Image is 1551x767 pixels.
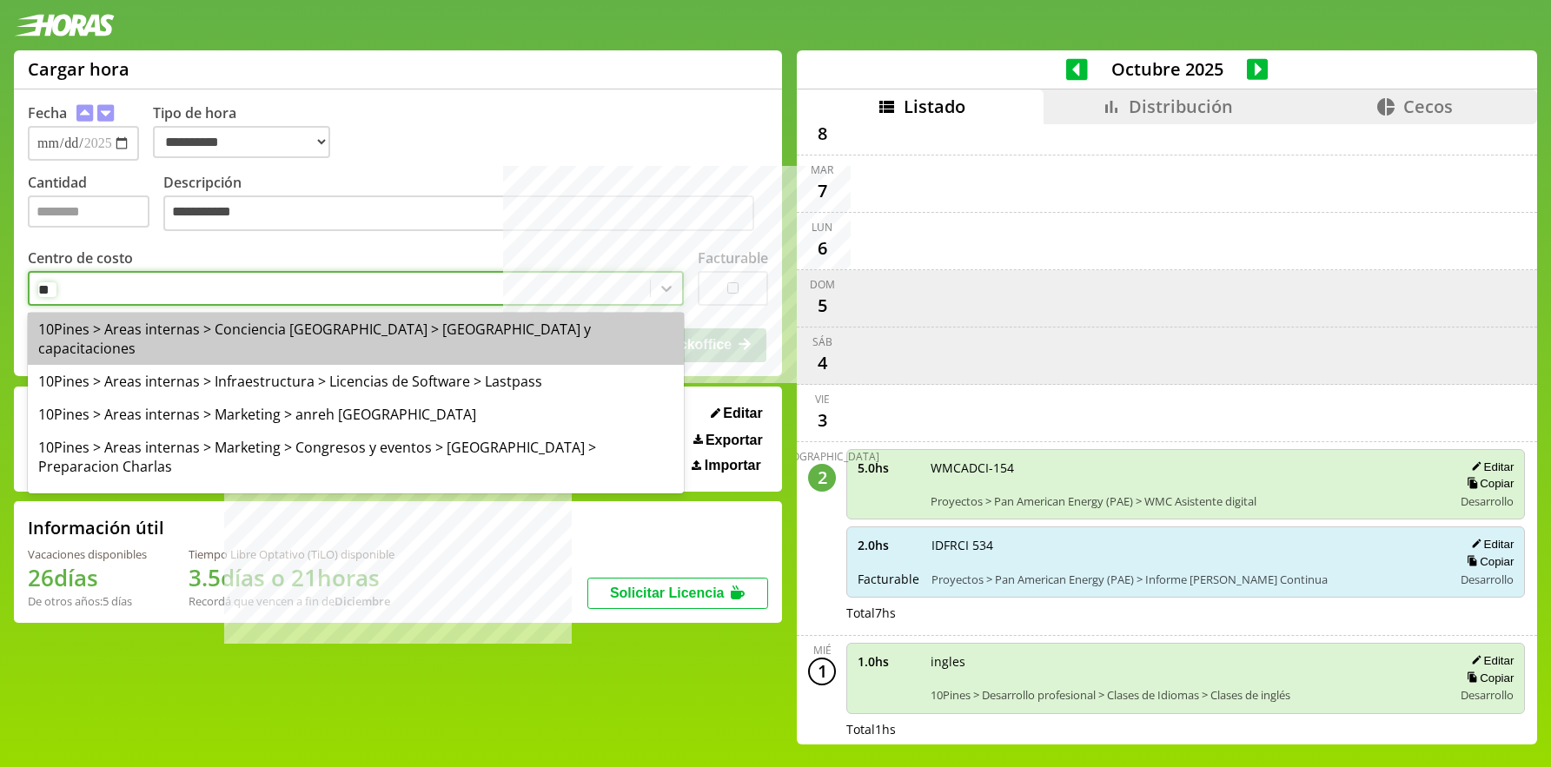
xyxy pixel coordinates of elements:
label: Centro de costo [28,248,133,268]
button: Editar [706,405,768,422]
button: Solicitar Licencia [587,578,768,609]
h1: Cargar hora [28,57,129,81]
div: 2 [808,464,836,492]
h1: 3.5 días o 21 horas [189,562,394,593]
div: 10Pines > Areas internas > Conciencia [GEOGRAPHIC_DATA] > [GEOGRAPHIC_DATA] y capacitaciones [28,313,684,365]
b: Diciembre [335,593,390,609]
div: Vacaciones disponibles [28,546,147,562]
button: Exportar [688,432,768,449]
div: vie [815,392,830,407]
button: Editar [1466,537,1514,552]
div: 10Pines > Areas internas > Marketing > Congresos y eventos > [GEOGRAPHIC_DATA] > Preparacion Charlas [28,431,684,483]
div: sáb [812,334,832,349]
label: Facturable [698,248,768,268]
div: lun [812,220,832,235]
span: Desarrollo [1461,572,1514,587]
label: Descripción [163,173,768,236]
div: De otros años: 5 días [28,593,147,609]
span: 5.0 hs [858,460,918,476]
span: Editar [723,406,762,421]
span: Exportar [706,433,763,448]
button: Editar [1466,460,1514,474]
span: Distribución [1129,95,1233,118]
span: WMCADCI-154 [931,460,1441,476]
div: 1 [808,658,836,685]
div: 6 [808,235,836,262]
label: Cantidad [28,173,163,236]
div: Recordá que vencen a fin de [189,593,394,609]
label: Fecha [28,103,67,122]
button: Copiar [1462,476,1514,491]
div: dom [810,277,835,292]
button: Editar [1466,653,1514,668]
span: Desarrollo [1461,687,1514,703]
div: 5 [808,292,836,320]
h1: 26 días [28,562,147,593]
input: Cantidad [28,195,149,228]
select: Tipo de hora [153,126,330,158]
span: 10Pines > Desarrollo profesional > Clases de Idiomas > Clases de inglés [931,687,1441,703]
label: Tipo de hora [153,103,344,161]
button: Copiar [1462,671,1514,685]
span: Desarrollo [1461,493,1514,509]
img: logotipo [14,14,115,36]
span: Octubre 2025 [1088,57,1247,81]
button: Copiar [1462,554,1514,569]
span: Proyectos > Pan American Energy (PAE) > Informe [PERSON_NAME] Continua [931,572,1441,587]
span: Solicitar Licencia [610,585,725,600]
div: Tiempo Libre Optativo (TiLO) disponible [189,546,394,562]
span: Listado [904,95,965,118]
div: 4 [808,349,836,377]
span: IDFRCI 534 [931,537,1441,553]
div: 10Pines > Areas internas > Marketing > Webinar > Webinar Tecnicas Avanzadas de Diseño - Parte 1 -... [28,483,684,535]
span: Facturable [858,571,919,587]
div: mar [811,162,833,177]
h2: Información útil [28,516,164,539]
span: 1.0 hs [858,653,918,670]
div: 8 [808,120,836,148]
span: 2.0 hs [858,537,919,553]
div: scrollable content [797,124,1537,742]
div: mié [813,643,832,658]
div: Total 7 hs [846,605,1525,621]
span: Proyectos > Pan American Energy (PAE) > WMC Asistente digital [931,493,1441,509]
div: 7 [808,177,836,205]
span: Importar [705,458,761,473]
div: 10Pines > Areas internas > Infraestructura > Licencias de Software > Lastpass [28,365,684,398]
span: ingles [931,653,1441,670]
div: Total 1 hs [846,721,1525,737]
span: Cecos [1403,95,1453,118]
div: [DEMOGRAPHIC_DATA] [765,449,879,464]
div: 10Pines > Areas internas > Marketing > anreh [GEOGRAPHIC_DATA] [28,398,684,431]
textarea: Descripción [163,195,754,232]
div: 3 [808,407,836,434]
